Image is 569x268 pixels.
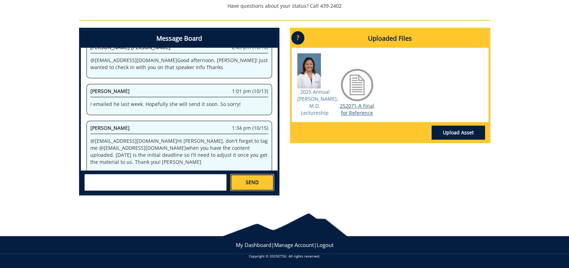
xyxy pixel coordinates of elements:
h4: Uploaded Files [292,29,489,48]
textarea: messageToSend [84,174,227,191]
p: @ [EMAIL_ADDRESS][DOMAIN_NAME] Hi [PERSON_NAME], don't forget to tag me @ [EMAIL_ADDRESS][DOMAIN_... [90,138,268,166]
a: 252071-A Final for Reference [340,102,374,116]
a: Manage Account [274,241,314,248]
a: ETSU [278,254,286,259]
p: ? [291,31,304,45]
p: @ [EMAIL_ADDRESS][DOMAIN_NAME] Good afternoon, [PERSON_NAME]! Just wanted to check in with you on... [90,57,268,71]
span: [PERSON_NAME] [90,88,130,94]
p: Have questions about your status? Call 439-2402 [79,2,490,9]
a: My Dashboard [236,241,271,248]
a: Upload Asset [432,126,485,140]
a: Logout [317,241,334,248]
h4: Message Board [81,29,278,48]
span: [PERSON_NAME] [90,125,130,131]
span: 1:34 pm (10/15) [232,125,268,132]
p: I emailed he last week. Hopefully she will send it soon. So sorry! [90,101,268,108]
a: 2025 Annual [PERSON_NAME], M.D. Lectureship [297,88,338,116]
span: SEND [246,179,259,186]
span: 1:01 pm (10/13) [232,88,268,95]
a: SEND [230,174,274,191]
